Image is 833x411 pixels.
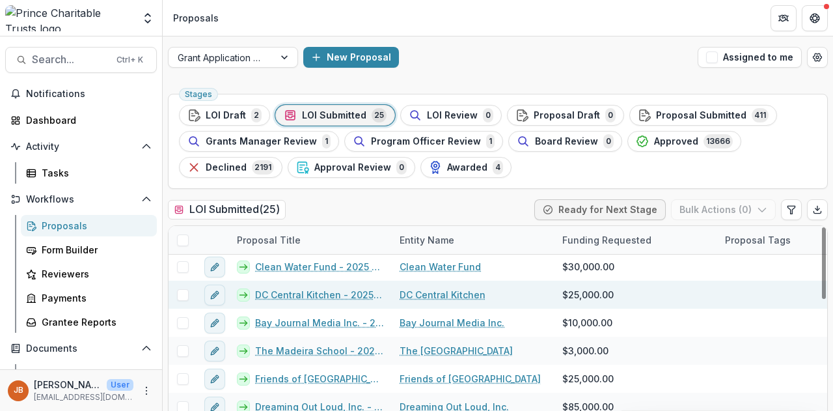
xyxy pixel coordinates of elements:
[534,110,600,121] span: Proposal Draft
[5,136,157,157] button: Open Activity
[654,136,698,147] span: Approved
[5,189,157,210] button: Open Workflows
[400,260,481,274] a: Clean Water Fund
[554,226,717,254] div: Funding Requested
[42,243,146,257] div: Form Builder
[179,105,270,126] button: LOI Draft2
[392,233,462,247] div: Entity Name
[21,311,157,333] a: Grantee Reports
[229,226,392,254] div: Proposal Title
[752,108,769,122] span: 411
[255,260,384,274] a: Clean Water Fund - 2025 - DC - Expedited Grant Update
[562,372,614,386] span: $25,000.00
[562,344,608,358] span: $3,000.00
[486,134,495,149] span: 1
[255,344,384,358] a: The Madeira School - 2025 - DC - Abbreviated Application
[204,257,225,277] button: edit
[5,47,157,73] button: Search...
[26,89,152,100] span: Notifications
[562,288,614,302] span: $25,000.00
[400,372,541,386] a: Friends of [GEOGRAPHIC_DATA]
[493,160,503,175] span: 4
[34,391,133,403] p: [EMAIL_ADDRESS][DOMAIN_NAME]
[771,5,797,31] button: Partners
[400,344,513,358] a: The [GEOGRAPHIC_DATA]
[14,386,23,395] div: Jamie Baxter
[807,199,828,220] button: Export table data
[400,105,502,126] button: LOI Review0
[427,110,478,121] span: LOI Review
[698,47,802,68] button: Assigned to me
[185,90,212,99] span: Stages
[605,108,616,122] span: 0
[371,136,481,147] span: Program Officer Review
[21,364,157,386] a: Document Templates
[206,136,317,147] span: Grants Manager Review
[392,226,554,254] div: Entity Name
[554,233,659,247] div: Funding Requested
[5,5,133,31] img: Prince Charitable Trusts logo
[206,162,247,173] span: Declined
[302,110,366,121] span: LOI Submitted
[168,200,286,219] h2: LOI Submitted ( 25 )
[627,131,741,152] button: Approved13666
[179,157,282,178] button: Declined2191
[5,338,157,359] button: Open Documents
[21,239,157,261] a: Form Builder
[396,160,407,175] span: 0
[179,131,339,152] button: Grants Manager Review1
[717,233,799,247] div: Proposal Tags
[344,131,503,152] button: Program Officer Review1
[42,267,146,281] div: Reviewers
[807,47,828,68] button: Open table manager
[562,316,612,330] span: $10,000.00
[252,160,274,175] span: 2191
[288,157,415,178] button: Approval Review0
[21,287,157,309] a: Payments
[420,157,512,178] button: Awarded4
[21,215,157,236] a: Proposals
[802,5,828,31] button: Get Help
[42,219,146,233] div: Proposals
[372,108,387,122] span: 25
[255,372,384,386] a: Friends of [GEOGRAPHIC_DATA] - 2025 - DC - Expedited Grant Update
[204,369,225,390] button: edit
[42,291,146,305] div: Payments
[229,233,308,247] div: Proposal Title
[26,141,136,152] span: Activity
[21,162,157,184] a: Tasks
[447,162,487,173] span: Awarded
[275,105,395,126] button: LOI Submitted25
[32,53,109,66] span: Search...
[562,260,614,274] span: $30,000.00
[42,166,146,180] div: Tasks
[139,383,154,399] button: More
[168,8,224,27] nav: breadcrumb
[656,110,746,121] span: Proposal Submitted
[26,113,146,127] div: Dashboard
[5,109,157,131] a: Dashboard
[26,343,136,354] span: Documents
[255,288,384,302] a: DC Central Kitchen - 2025 - DC - Full Application
[251,108,262,122] span: 2
[507,105,624,126] button: Proposal Draft0
[629,105,777,126] button: Proposal Submitted411
[42,315,146,329] div: Grantee Reports
[26,194,136,205] span: Workflows
[508,131,622,152] button: Board Review0
[483,108,493,122] span: 0
[204,285,225,305] button: edit
[603,134,614,149] span: 0
[204,341,225,361] button: edit
[114,53,146,67] div: Ctrl + K
[303,47,399,68] button: New Proposal
[139,5,157,31] button: Open entity switcher
[535,136,598,147] span: Board Review
[322,134,331,149] span: 1
[400,316,504,330] a: Bay Journal Media Inc.
[5,83,157,104] button: Notifications
[206,110,246,121] span: LOI Draft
